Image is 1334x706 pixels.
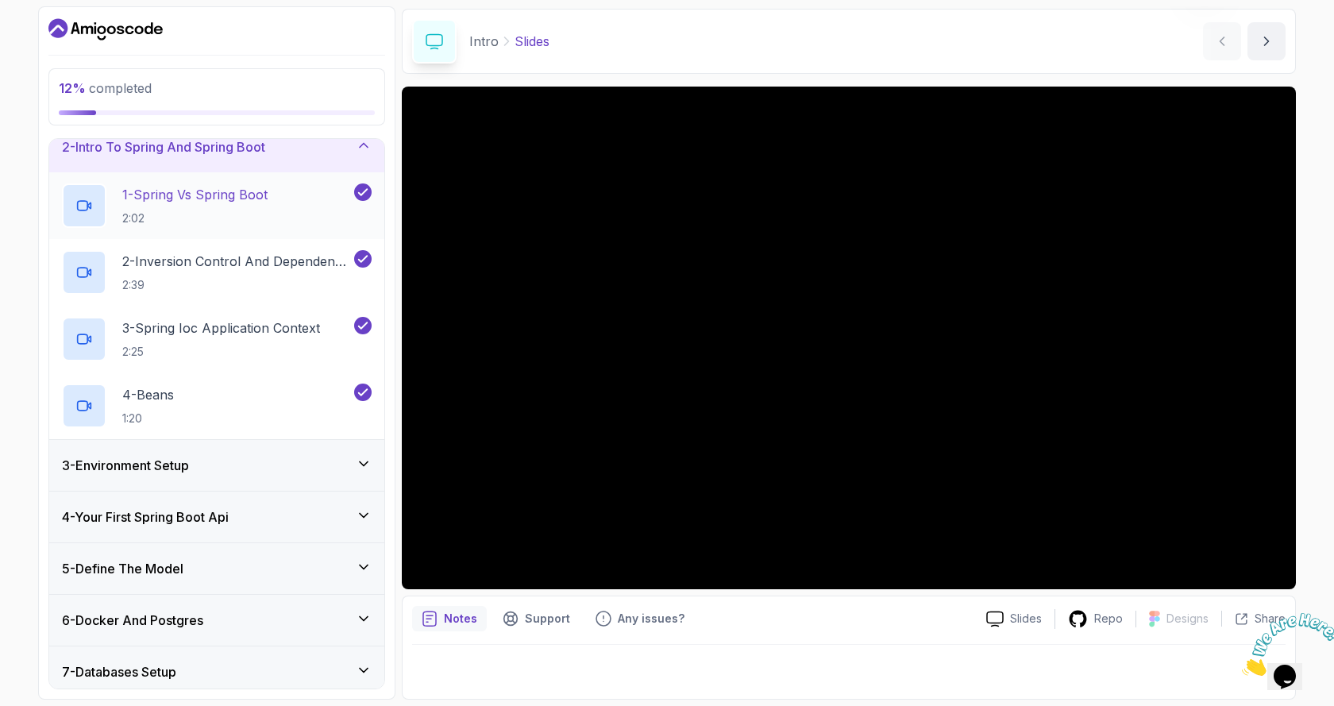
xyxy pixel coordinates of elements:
[49,646,384,697] button: 7-Databases Setup
[122,385,174,404] p: 4 - Beans
[1166,611,1209,627] p: Designs
[1203,22,1241,60] button: previous content
[122,185,268,204] p: 1 - Spring Vs Spring Boot
[62,611,203,630] h3: 6 - Docker And Postgres
[49,440,384,491] button: 3-Environment Setup
[493,606,580,631] button: Support button
[525,611,570,627] p: Support
[49,122,384,172] button: 2-Intro To Spring And Spring Boot
[48,17,163,42] a: Dashboard
[62,662,176,681] h3: 7 - Databases Setup
[59,80,86,96] span: 12 %
[62,250,372,295] button: 2-Inversion Control And Dependency Injection2:39
[515,32,549,51] p: Slides
[62,183,372,228] button: 1-Spring Vs Spring Boot2:02
[62,456,189,475] h3: 3 - Environment Setup
[1221,611,1286,627] button: Share
[1094,611,1123,627] p: Repo
[122,252,351,271] p: 2 - Inversion Control And Dependency Injection
[49,595,384,646] button: 6-Docker And Postgres
[1010,611,1042,627] p: Slides
[122,411,174,426] p: 1:20
[1055,609,1135,629] a: Repo
[122,344,320,360] p: 2:25
[444,611,477,627] p: Notes
[618,611,684,627] p: Any issues?
[59,80,152,96] span: completed
[974,611,1054,627] a: Slides
[412,606,487,631] button: notes button
[122,318,320,338] p: 3 - Spring Ioc Application Context
[1247,22,1286,60] button: next content
[62,507,229,527] h3: 4 - Your First Spring Boot Api
[49,543,384,594] button: 5-Define The Model
[62,137,265,156] h3: 2 - Intro To Spring And Spring Boot
[49,492,384,542] button: 4-Your First Spring Boot Api
[62,559,183,578] h3: 5 - Define The Model
[6,6,105,69] img: Chat attention grabber
[1236,607,1334,682] iframe: chat widget
[586,606,694,631] button: Feedback button
[62,384,372,428] button: 4-Beans1:20
[122,210,268,226] p: 2:02
[469,32,499,51] p: Intro
[122,277,351,293] p: 2:39
[62,317,372,361] button: 3-Spring Ioc Application Context2:25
